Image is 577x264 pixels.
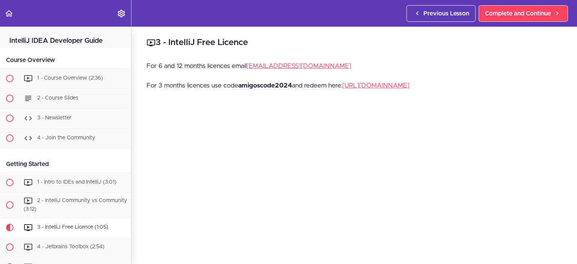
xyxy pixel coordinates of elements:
[24,198,127,212] span: 2 - IntelliJ Community vs Community (3:12)
[5,9,14,18] svg: Back to course curriculum
[37,135,95,140] span: 4 - Join the Community
[406,5,476,22] a: Previous Lesson
[147,80,562,91] p: For 3 months licences use code and redeem here:
[423,9,469,18] span: Previous Lesson
[238,82,292,89] strong: amigoscode2024
[37,225,108,230] span: 3 - IntelliJ Free Licence (1:05)
[342,82,409,89] a: [URL][DOMAIN_NAME]
[246,63,351,69] a: [EMAIL_ADDRESS][DOMAIN_NAME]
[37,180,116,185] span: 1 - Intro to IDEs and IntelliJ (3:01)
[117,9,126,18] svg: Settings Menu
[479,5,568,22] a: Complete and Continue
[485,9,551,18] span: Complete and Continue
[147,36,562,49] h2: 3 - IntelliJ Free Licence
[37,115,71,121] span: 3 - Newsletter
[37,95,79,101] span: 2 - Course Slides
[37,75,103,81] span: 1 - Course Overview (2:36)
[37,244,104,249] span: 4 - Jetbrains Toolbox (2:54)
[147,60,562,72] p: For 6 and 12 months licences email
